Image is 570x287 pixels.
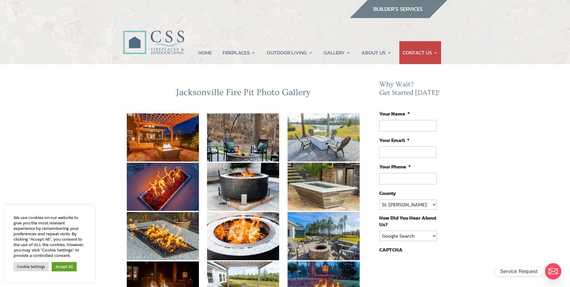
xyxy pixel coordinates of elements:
img: 3 [288,113,360,162]
a: HOME [198,41,212,64]
a: GALLERY [324,41,351,64]
img: 6 [288,163,360,211]
label: Your Email [379,137,410,143]
label: How Did You Hear About Us? [379,214,436,228]
div: We use cookies on our website to give you the most relevant experience by remembering your prefer... [14,215,86,258]
img: 4 [127,163,199,211]
a: builder services construction supply [349,12,447,20]
a: Accept All [52,262,77,271]
label: Your Phone [379,163,411,170]
a: OUTDOOR LIVING [267,41,313,64]
label: Your Name [379,110,410,117]
a: CONTACT US [403,41,438,64]
label: CAPTCHA [379,246,403,253]
label: County [379,190,396,196]
img: 8 [207,212,279,260]
img: 5 [207,163,279,211]
h2: Why Wait? Get Started [DATE]! [379,80,441,100]
img: 2 [207,113,279,162]
a: ABOUT US [361,41,392,64]
img: 9 [288,212,360,260]
a: Cookie Settings [14,262,49,271]
iframe: reCAPTCHA [379,256,471,279]
img: 1 [127,113,199,162]
a: Email [545,263,561,279]
img: CSS Fireplaces & Outdoor Living (Formerly Construction Solutions & Supply)- Jacksonville Ormond B... [123,14,184,57]
h2: Jacksonville Fire Pit Photo Gallery [123,87,364,101]
a: FIREPLACES [223,41,256,64]
img: 7 [127,212,199,260]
